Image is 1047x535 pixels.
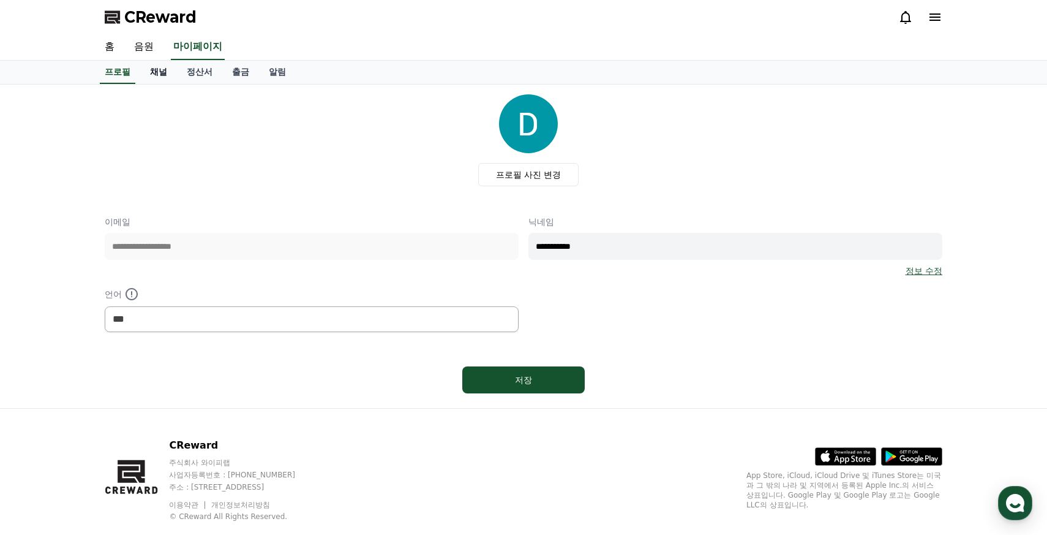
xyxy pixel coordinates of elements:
a: 정산서 [177,61,222,84]
p: CReward [169,438,318,453]
a: 음원 [124,34,163,60]
a: 채널 [140,61,177,84]
img: profile_image [499,94,558,153]
p: © CReward All Rights Reserved. [169,512,318,522]
p: 주식회사 와이피랩 [169,458,318,468]
p: 주소 : [STREET_ADDRESS] [169,482,318,492]
span: CReward [124,7,197,27]
span: 설정 [189,407,204,417]
p: 언어 [105,287,519,302]
p: 사업자등록번호 : [PHONE_NUMBER] [169,470,318,480]
a: 마이페이지 [171,34,225,60]
a: CReward [105,7,197,27]
a: 홈 [95,34,124,60]
button: 저장 [462,366,585,393]
div: 저장 [487,374,560,386]
p: 닉네임 [528,216,942,228]
span: 대화 [112,408,127,417]
p: 이메일 [105,216,519,228]
a: 출금 [222,61,259,84]
a: 설정 [158,389,235,419]
a: 정보 수정 [906,265,942,277]
a: 홈 [4,389,81,419]
a: 개인정보처리방침 [211,501,270,509]
p: App Store, iCloud, iCloud Drive 및 iTunes Store는 미국과 그 밖의 나라 및 지역에서 등록된 Apple Inc.의 서비스 상표입니다. Goo... [746,471,942,510]
label: 프로필 사진 변경 [478,163,579,186]
span: 홈 [39,407,46,417]
a: 알림 [259,61,296,84]
a: 이용약관 [169,501,208,509]
a: 프로필 [100,61,135,84]
a: 대화 [81,389,158,419]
